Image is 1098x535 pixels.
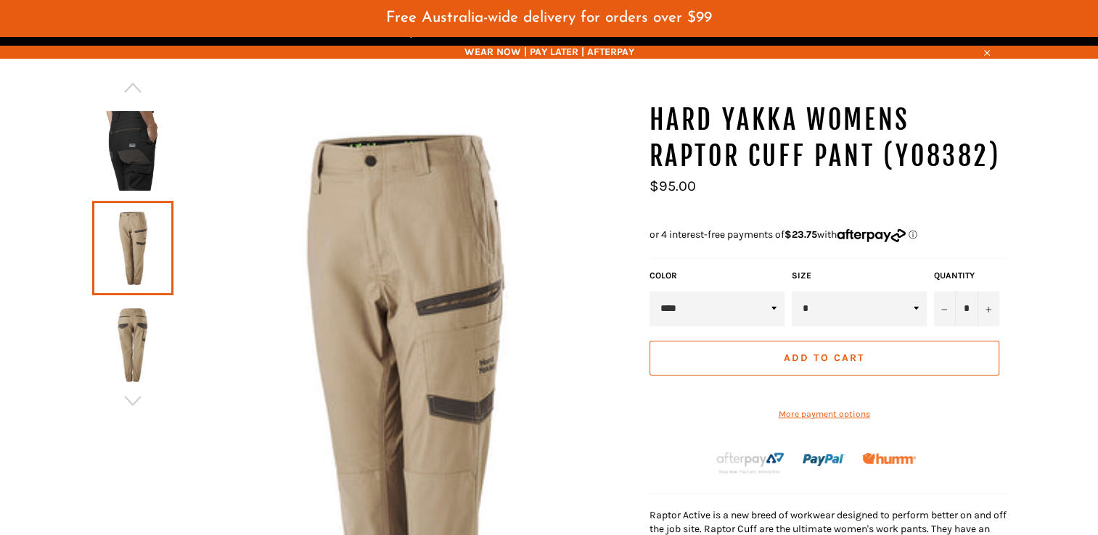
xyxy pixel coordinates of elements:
img: HARD Yakka Womens Raptor Cuff Pant (Y08382) - Workin' Gear [99,111,166,191]
img: Afterpay-Logo-on-dark-bg_large.png [715,450,786,475]
h1: HARD Yakka Womens Raptor Cuff Pant (Y08382) [650,102,1007,174]
label: Size [792,270,927,282]
span: WEAR NOW | PAY LATER | AFTERPAY [92,45,1007,59]
img: HARD Yakka Womens Raptor Cuff Pant (Y08382) - Workin' Gear [99,305,166,385]
a: More payment options [650,408,999,420]
button: Reduce item quantity by one [934,291,956,326]
button: Increase item quantity by one [978,291,999,326]
span: $95.00 [650,178,696,194]
button: Add to Cart [650,341,999,376]
span: Add to Cart [784,352,864,364]
label: Quantity [934,270,999,282]
img: Humm_core_logo_RGB-01_300x60px_small_195d8312-4386-4de7-b182-0ef9b6303a37.png [862,453,916,464]
img: paypal.png [803,439,845,481]
span: Free Australia-wide delivery for orders over $99 [386,10,712,25]
label: Color [650,270,784,282]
